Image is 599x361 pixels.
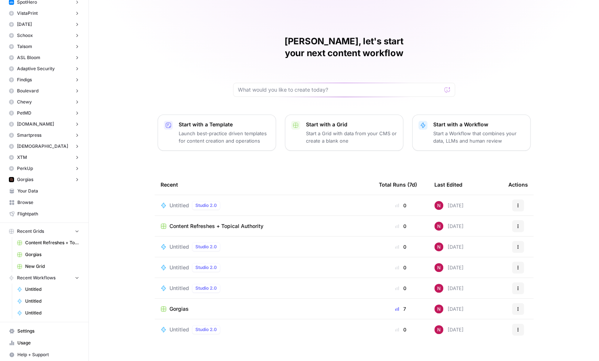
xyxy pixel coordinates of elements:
span: Gorgias [17,176,33,183]
a: Flightpath [6,208,83,220]
button: Start with a WorkflowStart a Workflow that combines your data, LLMs and human review [412,115,531,151]
a: Untitled [14,283,83,295]
span: Flightpath [17,211,79,217]
a: Browse [6,197,83,208]
span: XTM [17,154,27,161]
img: 809rsgs8fojgkhnibtwc28oh1nli [434,222,443,231]
p: Start with a Grid [306,121,397,128]
p: Start a Workflow that combines your data, LLMs and human review [433,130,524,144]
span: Usage [17,340,79,346]
a: UntitledStudio 2.0 [161,284,367,293]
img: 809rsgs8fojgkhnibtwc28oh1nli [434,263,443,272]
span: [DATE] [17,21,32,28]
a: Untitled [14,295,83,307]
span: PetMD [17,110,31,116]
span: Help + Support [17,351,79,358]
span: Gorgias [25,251,79,258]
div: Actions [508,174,528,195]
a: UntitledStudio 2.0 [161,242,367,251]
div: 7 [379,305,423,313]
span: Studio 2.0 [195,285,217,292]
a: UntitledStudio 2.0 [161,325,367,334]
span: VistaPrint [17,10,38,17]
span: Untitled [25,298,79,304]
span: Findigs [17,76,32,83]
img: 809rsgs8fojgkhnibtwc28oh1nli [434,242,443,251]
button: Help + Support [6,349,83,361]
a: Usage [6,337,83,349]
div: [DATE] [434,263,464,272]
img: 809rsgs8fojgkhnibtwc28oh1nli [434,304,443,313]
span: Talsom [17,43,32,50]
div: 0 [379,202,423,209]
div: [DATE] [434,242,464,251]
span: [DEMOGRAPHIC_DATA] [17,143,68,150]
input: What would you like to create today? [238,86,441,93]
div: 0 [379,222,423,230]
span: New Grid [25,263,79,270]
div: 0 [379,264,423,271]
div: Last Edited [434,174,462,195]
span: Gorgias [169,305,189,313]
span: Your Data [17,188,79,194]
button: Recent Workflows [6,272,83,283]
div: 0 [379,243,423,251]
a: UntitledStudio 2.0 [161,263,367,272]
img: 809rsgs8fojgkhnibtwc28oh1nli [434,284,443,293]
span: Untitled [25,310,79,316]
a: New Grid [14,260,83,272]
a: Your Data [6,185,83,197]
div: [DATE] [434,284,464,293]
span: Studio 2.0 [195,202,217,209]
span: Untitled [169,264,189,271]
div: 0 [379,285,423,292]
img: 809rsgs8fojgkhnibtwc28oh1nli [434,325,443,334]
span: Schoox [17,32,33,39]
button: Start with a TemplateLaunch best-practice driven templates for content creation and operations [158,115,276,151]
span: Studio 2.0 [195,264,217,271]
span: [DOMAIN_NAME] [17,121,54,127]
span: Chewy [17,99,32,105]
button: Recent Grids [6,226,83,237]
button: Talsom [6,41,83,52]
p: Launch best-practice driven templates for content creation and operations [179,130,270,144]
a: Settings [6,325,83,337]
button: Adaptive Security [6,63,83,74]
span: Studio 2.0 [195,326,217,333]
span: PerkUp [17,165,33,172]
p: Start a Grid with data from your CMS or create a blank one [306,130,397,144]
span: Content Refreshes + Topical Authority [25,239,79,246]
a: UntitledStudio 2.0 [161,201,367,210]
div: Total Runs (7d) [379,174,417,195]
span: Content Refreshes + Topical Authority [169,222,263,230]
a: Gorgias [161,305,367,313]
button: PetMD [6,108,83,119]
span: Browse [17,199,79,206]
span: Studio 2.0 [195,243,217,250]
button: Schoox [6,30,83,41]
a: Gorgias [14,249,83,260]
p: Start with a Workflow [433,121,524,128]
div: [DATE] [434,325,464,334]
span: Recent Grids [17,228,44,235]
div: [DATE] [434,201,464,210]
button: PerkUp [6,163,83,174]
span: Untitled [25,286,79,293]
span: Settings [17,328,79,334]
button: Findigs [6,74,83,85]
a: Content Refreshes + Topical Authority [161,222,367,230]
button: [DATE] [6,19,83,30]
div: 0 [379,326,423,333]
div: Recent [161,174,367,195]
button: Boulevard [6,85,83,96]
button: XTM [6,152,83,163]
button: VistaPrint [6,8,83,19]
button: Start with a GridStart a Grid with data from your CMS or create a blank one [285,115,403,151]
button: [DOMAIN_NAME] [6,119,83,130]
button: ASL Bloom [6,52,83,63]
button: Smartpress [6,130,83,141]
div: [DATE] [434,222,464,231]
button: Chewy [6,96,83,108]
a: Content Refreshes + Topical Authority [14,237,83,249]
span: Recent Workflows [17,275,55,281]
